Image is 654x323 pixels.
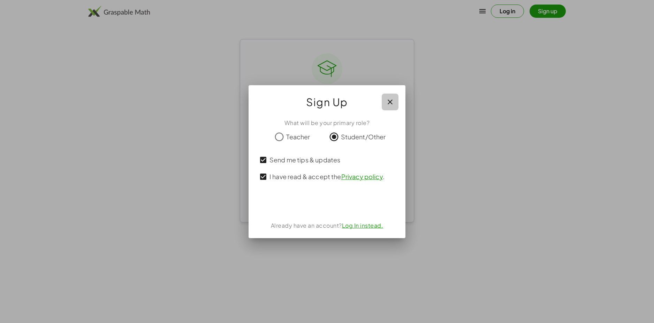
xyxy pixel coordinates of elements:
span: Teacher [286,132,310,141]
span: Send me tips & updates [269,155,340,164]
div: Already have an account? [257,221,397,230]
span: I have read & accept the . [269,172,385,181]
span: Student/Other [341,132,386,141]
div: What will be your primary role? [257,119,397,127]
a: Privacy policy [341,172,383,181]
iframe: Botón de Acceder con Google [282,196,373,211]
span: Sign Up [306,94,348,110]
a: Log In instead. [342,222,383,229]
